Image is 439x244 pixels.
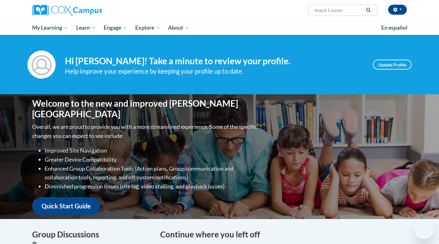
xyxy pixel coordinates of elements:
[76,24,96,32] span: Learn
[377,21,412,34] a: En español
[104,24,127,32] span: Engage
[65,66,363,76] div: Help improve your experience by keeping your profile up to date.
[160,228,407,241] h4: Continue where you left off
[314,7,364,14] input: Search Courses
[131,21,164,35] a: Explore
[168,24,189,32] span: About
[414,219,434,239] iframe: Button to launch messaging window
[32,5,151,16] a: Cox Campus
[164,21,194,35] a: About
[32,5,102,16] img: Cox Campus
[45,182,259,191] li: Diminished progression issues (site lag, video stalling, and playback issues)
[100,21,131,35] a: Engage
[32,122,259,140] p: Overall, we are proud to provide you with a more streamlined experience. Some of the specific cha...
[65,56,363,66] h4: Hi [PERSON_NAME]! Take a minute to review your profile.
[373,60,412,70] a: Update Profile
[381,24,407,31] span: En español
[27,51,56,79] img: Profile Image
[45,164,259,182] li: Enhanced Group Collaboration Tools (Action plans, Group communication and collaboration tools, re...
[72,21,100,35] a: Learn
[23,21,416,35] div: Main menu
[45,146,259,155] li: Improved Site Navigation
[388,5,407,15] button: Account Settings
[32,197,100,215] a: Quick Start Guide
[135,24,160,32] span: Explore
[32,24,68,32] span: My Learning
[32,98,259,119] h1: Welcome to the new and improved [PERSON_NAME][GEOGRAPHIC_DATA]
[32,228,151,241] h4: Group Discussions
[45,155,259,164] li: Greater Device Compatibility
[364,7,373,14] button: Search
[28,21,72,35] a: My Learning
